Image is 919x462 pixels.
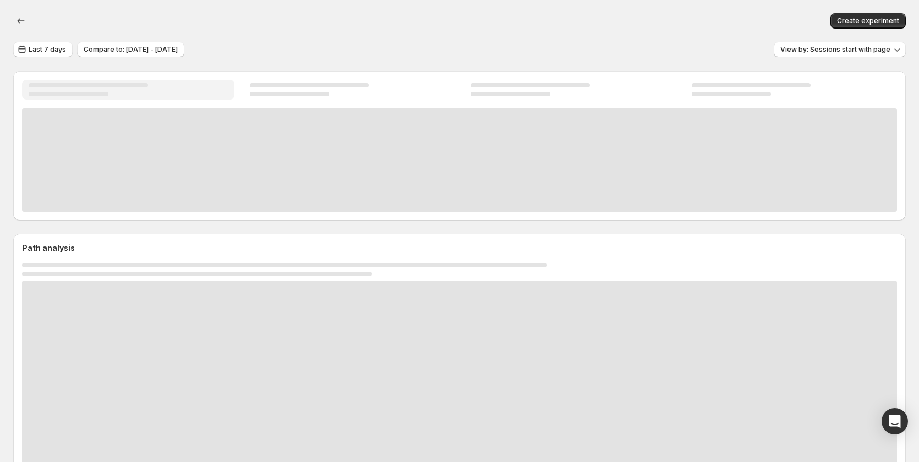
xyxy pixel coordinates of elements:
[830,13,906,29] button: Create experiment
[882,408,908,435] div: Open Intercom Messenger
[29,45,66,54] span: Last 7 days
[77,42,184,57] button: Compare to: [DATE] - [DATE]
[774,42,906,57] button: View by: Sessions start with page
[22,243,75,254] h3: Path analysis
[780,45,890,54] span: View by: Sessions start with page
[84,45,178,54] span: Compare to: [DATE] - [DATE]
[837,16,899,25] span: Create experiment
[13,42,73,57] button: Last 7 days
